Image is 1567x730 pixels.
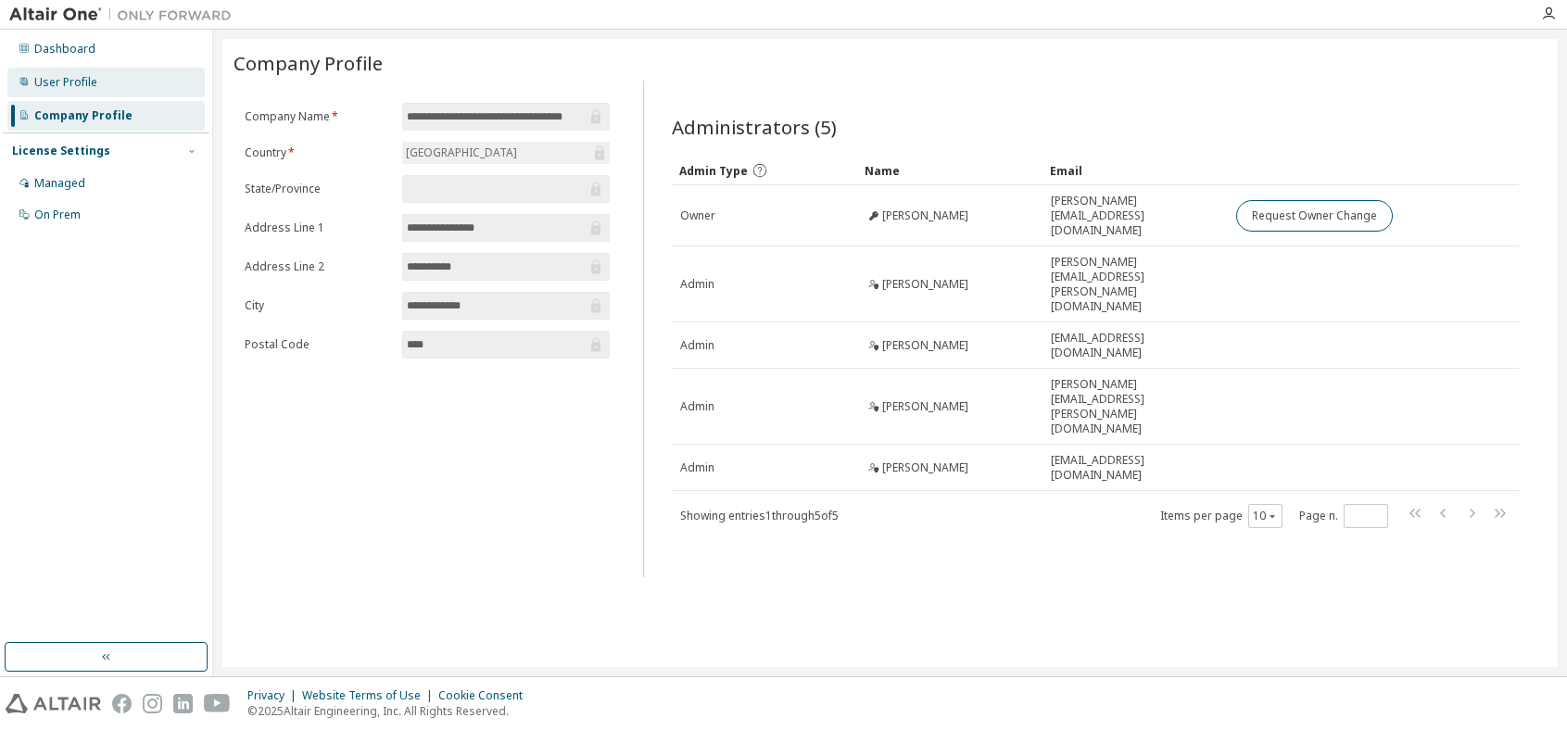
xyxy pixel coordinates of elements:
label: Company Name [245,109,391,124]
span: Page n. [1299,504,1388,528]
div: Name [865,156,1035,185]
label: State/Province [245,182,391,196]
span: Admin [680,277,714,292]
span: [PERSON_NAME] [882,338,968,353]
span: [PERSON_NAME] [882,208,968,223]
div: Managed [34,176,85,191]
div: Website Terms of Use [302,688,438,703]
span: [EMAIL_ADDRESS][DOMAIN_NAME] [1051,453,1219,483]
div: [GEOGRAPHIC_DATA] [402,142,610,164]
img: facebook.svg [112,694,132,713]
span: Admin [680,399,714,414]
div: Company Profile [34,108,133,123]
span: Admin [680,460,714,475]
span: [PERSON_NAME][EMAIL_ADDRESS][DOMAIN_NAME] [1051,194,1219,238]
div: Privacy [247,688,302,703]
img: youtube.svg [204,694,231,713]
div: [GEOGRAPHIC_DATA] [403,143,520,163]
div: User Profile [34,75,97,90]
span: Owner [680,208,715,223]
div: Cookie Consent [438,688,534,703]
img: instagram.svg [143,694,162,713]
img: linkedin.svg [173,694,193,713]
div: On Prem [34,208,81,222]
div: License Settings [12,144,110,158]
span: [PERSON_NAME] [882,277,968,292]
span: Company Profile [234,50,383,76]
span: [EMAIL_ADDRESS][DOMAIN_NAME] [1051,331,1219,360]
span: Admin Type [679,163,748,179]
span: [PERSON_NAME] [882,399,968,414]
button: Request Owner Change [1236,200,1393,232]
label: City [245,298,391,313]
span: Admin [680,338,714,353]
span: [PERSON_NAME][EMAIL_ADDRESS][PERSON_NAME][DOMAIN_NAME] [1051,255,1219,314]
label: Country [245,145,391,160]
div: Email [1050,156,1220,185]
span: [PERSON_NAME][EMAIL_ADDRESS][PERSON_NAME][DOMAIN_NAME] [1051,377,1219,436]
p: © 2025 Altair Engineering, Inc. All Rights Reserved. [247,703,534,719]
label: Address Line 1 [245,220,391,235]
img: Altair One [9,6,241,24]
img: altair_logo.svg [6,694,101,713]
span: Administrators (5) [672,114,837,140]
label: Postal Code [245,337,391,352]
label: Address Line 2 [245,259,391,274]
button: 10 [1253,509,1278,523]
div: Dashboard [34,42,95,57]
span: Items per page [1160,504,1283,528]
span: Showing entries 1 through 5 of 5 [680,508,839,523]
span: [PERSON_NAME] [882,460,968,475]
